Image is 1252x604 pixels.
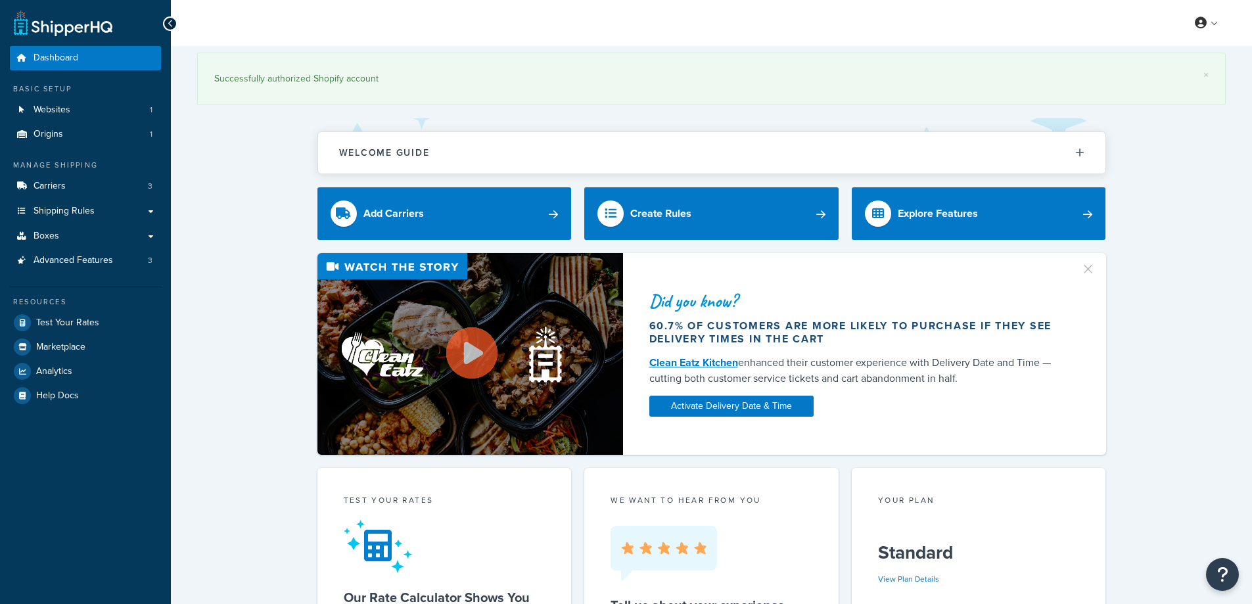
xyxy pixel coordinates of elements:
a: Carriers3 [10,174,161,198]
button: Open Resource Center [1206,558,1239,591]
a: × [1203,70,1209,80]
span: Analytics [36,366,72,377]
span: Websites [34,105,70,116]
span: 3 [148,255,152,266]
div: Your Plan [878,494,1080,509]
button: Welcome Guide [318,132,1105,174]
span: Test Your Rates [36,317,99,329]
a: Add Carriers [317,187,572,240]
div: 60.7% of customers are more likely to purchase if they see delivery times in the cart [649,319,1065,346]
div: Did you know? [649,292,1065,310]
h5: Standard [878,542,1080,563]
span: 3 [148,181,152,192]
a: Clean Eatz Kitchen [649,355,738,370]
li: Carriers [10,174,161,198]
div: enhanced their customer experience with Delivery Date and Time — cutting both customer service ti... [649,355,1065,386]
span: Marketplace [36,342,85,353]
a: Marketplace [10,335,161,359]
a: Help Docs [10,384,161,407]
div: Resources [10,296,161,308]
a: Shipping Rules [10,199,161,223]
p: we want to hear from you [611,494,812,506]
span: Boxes [34,231,59,242]
h2: Welcome Guide [339,148,430,158]
span: Help Docs [36,390,79,402]
a: Test Your Rates [10,311,161,335]
span: Shipping Rules [34,206,95,217]
a: Analytics [10,360,161,383]
a: Explore Features [852,187,1106,240]
span: Dashboard [34,53,78,64]
a: Activate Delivery Date & Time [649,396,814,417]
span: Advanced Features [34,255,113,266]
li: Advanced Features [10,248,161,273]
div: Add Carriers [363,204,424,223]
div: Test your rates [344,494,545,509]
li: Origins [10,122,161,147]
a: Create Rules [584,187,839,240]
a: View Plan Details [878,573,939,585]
img: Video thumbnail [317,253,623,455]
span: Origins [34,129,63,140]
span: 1 [150,105,152,116]
a: Boxes [10,224,161,248]
a: Dashboard [10,46,161,70]
span: Carriers [34,181,66,192]
span: 1 [150,129,152,140]
div: Manage Shipping [10,160,161,171]
a: Advanced Features3 [10,248,161,273]
div: Explore Features [898,204,978,223]
div: Create Rules [630,204,691,223]
a: Websites1 [10,98,161,122]
div: Successfully authorized Shopify account [214,70,1209,88]
a: Origins1 [10,122,161,147]
div: Basic Setup [10,83,161,95]
li: Websites [10,98,161,122]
